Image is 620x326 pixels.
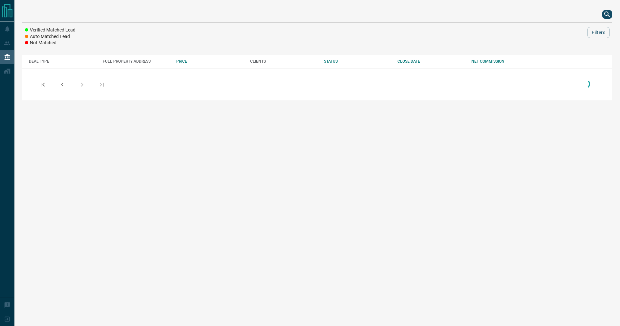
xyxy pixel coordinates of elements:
li: Auto Matched Lead [25,33,75,40]
div: STATUS [324,59,391,64]
li: Verified Matched Lead [25,27,75,33]
div: PRICE [176,59,244,64]
div: NET COMMISSION [471,59,539,64]
div: CLOSE DATE [397,59,465,64]
div: Loading [579,77,592,92]
div: CLIENTS [250,59,317,64]
div: FULL PROPERTY ADDRESS [103,59,170,64]
button: Filters [588,27,609,38]
li: Not Matched [25,40,75,46]
div: DEAL TYPE [29,59,96,64]
button: search button [602,10,612,19]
